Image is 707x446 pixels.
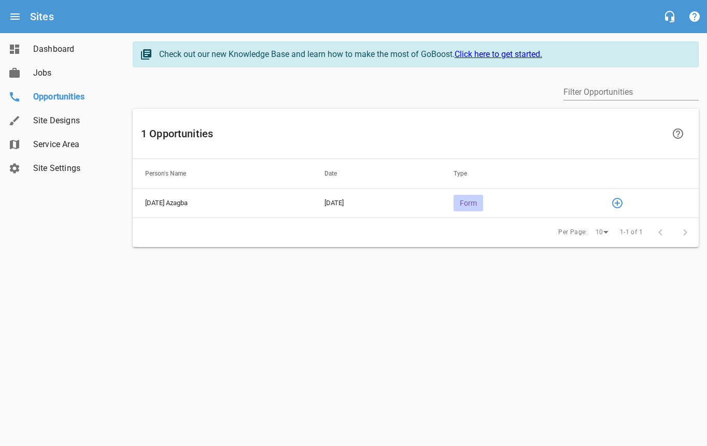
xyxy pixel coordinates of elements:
[591,225,612,239] div: 10
[33,114,112,127] span: Site Designs
[30,8,54,25] h6: Sites
[563,84,699,100] input: Filter by author or content.
[3,4,27,29] button: Open drawer
[33,138,112,151] span: Service Area
[666,121,690,146] a: Learn more about your Opportunities
[620,227,643,238] span: 1-1 of 1
[159,48,688,61] div: Check out our new Knowledge Base and learn how to make the most of GoBoost.
[454,195,483,211] div: Form
[441,159,592,188] th: Type
[558,227,587,238] span: Per Page:
[682,4,707,29] button: Support Portal
[33,162,112,175] span: Site Settings
[33,67,112,79] span: Jobs
[141,125,663,142] h6: 1 Opportunities
[33,91,112,103] span: Opportunities
[33,43,112,55] span: Dashboard
[455,49,542,59] a: Click here to get started.
[454,199,483,207] span: Form
[133,188,312,218] td: [DATE] Azagba
[312,159,442,188] th: Date
[657,4,682,29] button: Live Chat
[312,188,442,218] td: [DATE]
[133,159,312,188] th: Person's Name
